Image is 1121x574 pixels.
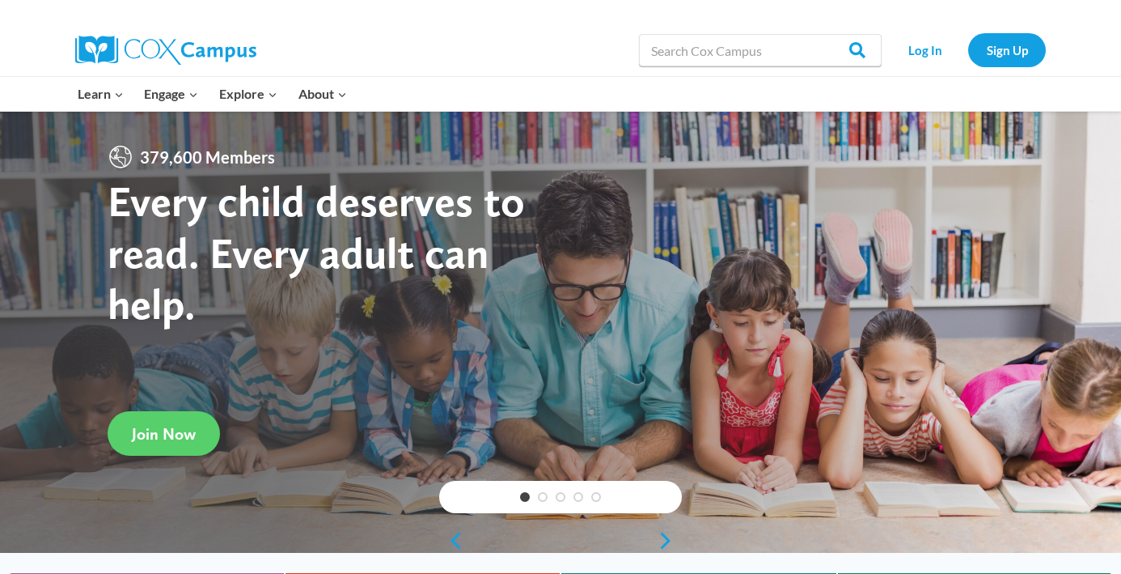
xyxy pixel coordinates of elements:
div: content slider buttons [439,525,682,557]
a: Log In [890,33,960,66]
a: previous [439,531,463,551]
a: 3 [556,492,565,502]
a: Join Now [108,411,220,456]
span: Engage [144,83,198,104]
span: Join Now [132,424,196,444]
span: Explore [219,83,277,104]
a: 2 [538,492,548,502]
a: next [658,531,682,551]
span: About [298,83,347,104]
input: Search Cox Campus [639,34,882,66]
span: Learn [78,83,124,104]
a: 4 [573,492,583,502]
nav: Secondary Navigation [890,33,1046,66]
a: 1 [520,492,530,502]
a: Sign Up [968,33,1046,66]
a: 5 [591,492,601,502]
nav: Primary Navigation [67,77,357,111]
strong: Every child deserves to read. Every adult can help. [108,175,525,330]
span: 379,600 Members [133,144,281,170]
img: Cox Campus [75,36,256,65]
